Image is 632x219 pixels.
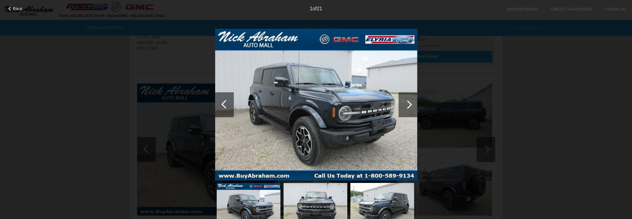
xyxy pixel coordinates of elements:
span: Back [13,6,22,11]
a: Credit Approved [551,7,593,12]
img: 37d2eb25f3502f1f85d676b49b358695x.jpg [215,29,417,181]
a: Appointment [507,7,538,12]
span: 1 [310,6,312,11]
span: 21 [317,6,322,11]
a: Trade-In [605,7,626,12]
